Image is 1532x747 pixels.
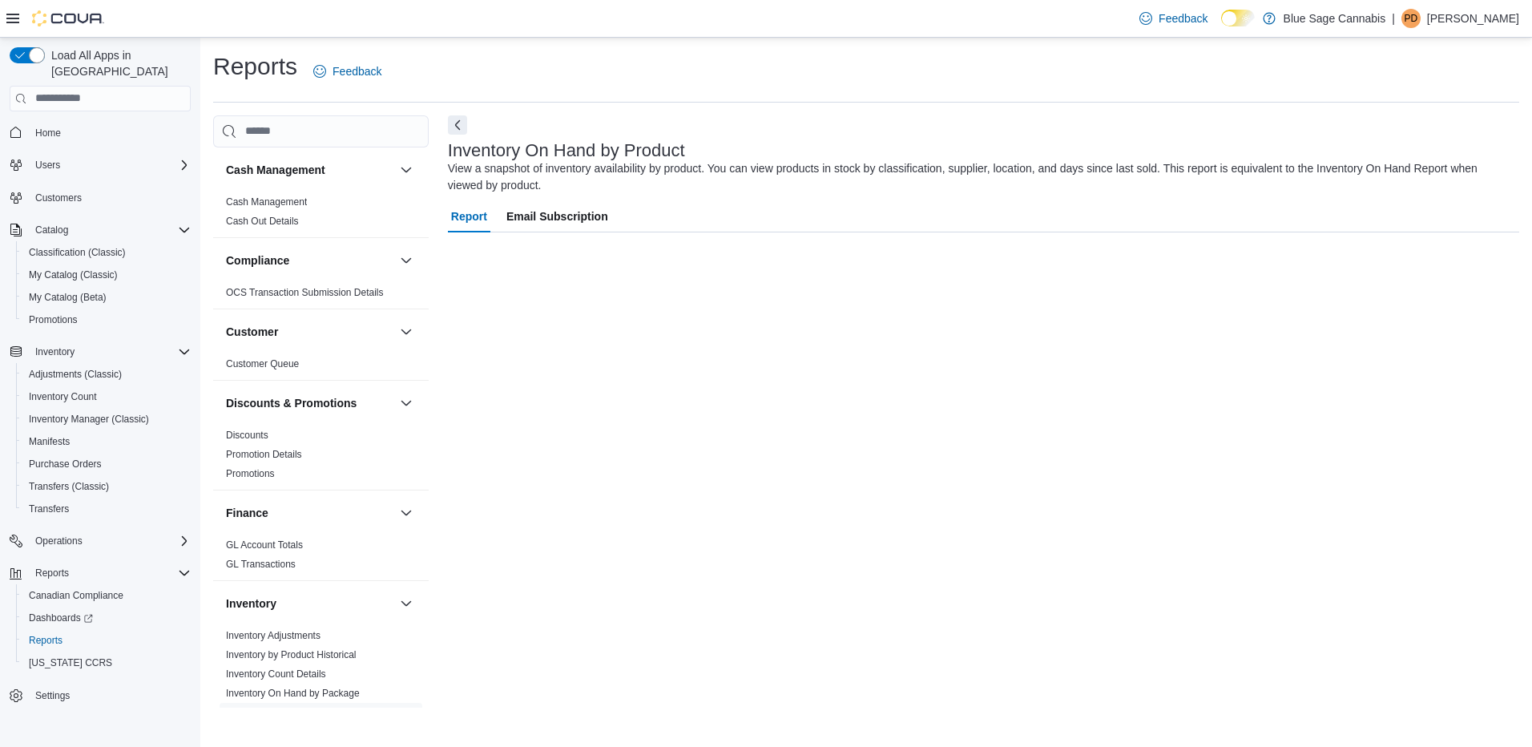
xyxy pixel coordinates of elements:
[3,186,197,209] button: Customers
[29,531,89,551] button: Operations
[29,634,62,647] span: Reports
[22,387,103,406] a: Inventory Count
[35,159,60,172] span: Users
[506,200,608,232] span: Email Subscription
[22,288,113,307] a: My Catalog (Beta)
[226,324,278,340] h3: Customer
[3,121,197,144] button: Home
[35,192,82,204] span: Customers
[397,503,416,523] button: Finance
[22,265,191,285] span: My Catalog (Classic)
[29,589,123,602] span: Canadian Compliance
[213,354,429,380] div: Customer
[29,531,191,551] span: Operations
[22,310,84,329] a: Promotions
[22,310,191,329] span: Promotions
[226,596,276,612] h3: Inventory
[16,475,197,498] button: Transfers (Classic)
[3,530,197,552] button: Operations
[226,629,321,642] span: Inventory Adjustments
[22,499,75,519] a: Transfers
[29,480,109,493] span: Transfers (Classic)
[16,607,197,629] a: Dashboards
[22,631,191,650] span: Reports
[29,220,191,240] span: Catalog
[213,535,429,580] div: Finance
[213,50,297,83] h1: Reports
[22,288,191,307] span: My Catalog (Beta)
[226,162,325,178] h3: Cash Management
[22,586,130,605] a: Canadian Compliance
[35,567,69,579] span: Reports
[16,584,197,607] button: Canadian Compliance
[22,477,191,496] span: Transfers (Classic)
[397,322,416,341] button: Customer
[35,345,75,358] span: Inventory
[226,216,299,227] a: Cash Out Details
[226,196,307,208] span: Cash Management
[3,562,197,584] button: Reports
[29,291,107,304] span: My Catalog (Beta)
[22,410,155,429] a: Inventory Manager (Classic)
[35,127,61,139] span: Home
[226,687,360,700] span: Inventory On Hand by Package
[226,668,326,680] a: Inventory Count Details
[29,155,67,175] button: Users
[29,313,78,326] span: Promotions
[29,656,112,669] span: [US_STATE] CCRS
[29,188,88,208] a: Customers
[226,558,296,571] span: GL Transactions
[213,283,429,309] div: Compliance
[1133,2,1214,34] a: Feedback
[16,386,197,408] button: Inventory Count
[32,10,104,26] img: Cova
[22,608,99,628] a: Dashboards
[22,365,128,384] a: Adjustments (Classic)
[226,449,302,460] a: Promotion Details
[22,586,191,605] span: Canadian Compliance
[29,563,75,583] button: Reports
[226,539,303,551] span: GL Account Totals
[29,269,118,281] span: My Catalog (Classic)
[226,630,321,641] a: Inventory Adjustments
[226,358,299,369] a: Customer Queue
[226,707,355,718] a: Inventory On Hand by Product
[226,324,393,340] button: Customer
[448,160,1511,194] div: View a snapshot of inventory availability by product. You can view products in stock by classific...
[22,631,69,650] a: Reports
[1427,9,1519,28] p: [PERSON_NAME]
[22,653,119,672] a: [US_STATE] CCRS
[16,408,197,430] button: Inventory Manager (Classic)
[1221,10,1255,26] input: Dark Mode
[22,653,191,672] span: Washington CCRS
[226,286,384,299] span: OCS Transaction Submission Details
[22,499,191,519] span: Transfers
[29,458,102,470] span: Purchase Orders
[22,243,191,262] span: Classification (Classic)
[29,435,70,448] span: Manifests
[1221,26,1222,27] span: Dark Mode
[448,141,685,160] h3: Inventory On Hand by Product
[226,468,275,479] a: Promotions
[226,430,268,441] a: Discounts
[22,432,191,451] span: Manifests
[22,608,191,628] span: Dashboards
[226,596,393,612] button: Inventory
[226,648,357,661] span: Inventory by Product Historical
[1284,9,1386,28] p: Blue Sage Cannabis
[29,123,67,143] a: Home
[16,652,197,674] button: [US_STATE] CCRS
[307,55,388,87] a: Feedback
[22,243,132,262] a: Classification (Classic)
[1392,9,1395,28] p: |
[3,684,197,707] button: Settings
[226,668,326,680] span: Inventory Count Details
[45,47,191,79] span: Load All Apps in [GEOGRAPHIC_DATA]
[226,287,384,298] a: OCS Transaction Submission Details
[22,432,76,451] a: Manifests
[213,426,429,490] div: Discounts & Promotions
[22,365,191,384] span: Adjustments (Classic)
[29,188,191,208] span: Customers
[29,563,191,583] span: Reports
